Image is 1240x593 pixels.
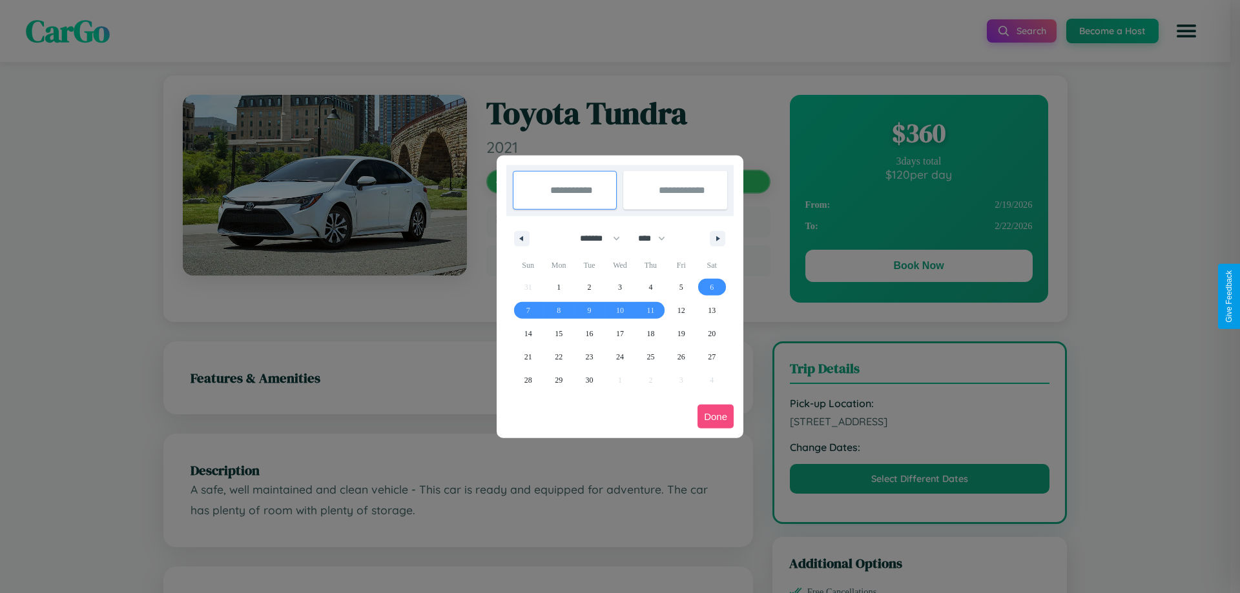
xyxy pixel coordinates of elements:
[697,255,727,276] span: Sat
[524,345,532,368] span: 21
[555,322,563,345] span: 15
[679,276,683,299] span: 5
[708,299,716,322] span: 13
[574,299,604,322] button: 9
[513,345,543,368] button: 21
[513,368,543,392] button: 28
[586,322,594,345] span: 16
[526,299,530,322] span: 7
[666,322,696,345] button: 19
[708,322,716,345] span: 20
[543,322,573,345] button: 15
[604,299,635,322] button: 10
[697,405,734,428] button: Done
[574,345,604,368] button: 23
[666,276,696,299] button: 5
[555,368,563,392] span: 29
[697,276,727,299] button: 6
[635,322,666,345] button: 18
[557,299,561,322] span: 8
[616,299,624,322] span: 10
[677,345,685,368] span: 26
[618,276,622,299] span: 3
[635,276,666,299] button: 4
[666,299,696,322] button: 12
[543,276,573,299] button: 1
[543,345,573,368] button: 22
[677,322,685,345] span: 19
[697,322,727,345] button: 20
[588,299,592,322] span: 9
[555,345,563,368] span: 22
[697,345,727,368] button: 27
[513,255,543,276] span: Sun
[557,276,561,299] span: 1
[586,345,594,368] span: 23
[543,299,573,322] button: 8
[513,299,543,322] button: 7
[574,322,604,345] button: 16
[574,368,604,392] button: 30
[708,345,716,368] span: 27
[604,345,635,368] button: 24
[586,368,594,392] span: 30
[647,299,655,322] span: 11
[524,322,532,345] span: 14
[616,345,624,368] span: 24
[604,255,635,276] span: Wed
[604,276,635,299] button: 3
[646,322,654,345] span: 18
[710,276,714,299] span: 6
[677,299,685,322] span: 12
[697,299,727,322] button: 13
[666,345,696,368] button: 26
[543,255,573,276] span: Mon
[666,255,696,276] span: Fri
[648,276,652,299] span: 4
[543,368,573,392] button: 29
[1224,270,1234,323] div: Give Feedback
[635,345,666,368] button: 25
[524,368,532,392] span: 28
[635,299,666,322] button: 11
[513,322,543,345] button: 14
[635,255,666,276] span: Thu
[574,255,604,276] span: Tue
[616,322,624,345] span: 17
[588,276,592,299] span: 2
[604,322,635,345] button: 17
[574,276,604,299] button: 2
[646,345,654,368] span: 25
